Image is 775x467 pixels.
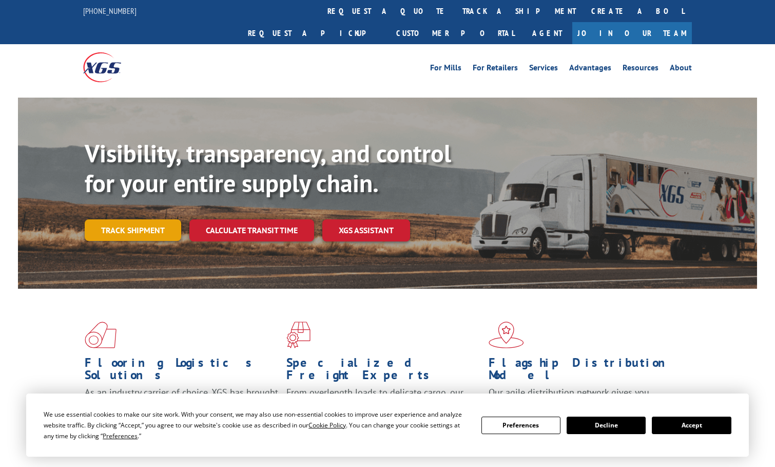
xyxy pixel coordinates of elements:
[85,137,451,199] b: Visibility, transparency, and control for your entire supply chain.
[26,394,749,457] div: Cookie Consent Prompt
[572,22,692,44] a: Join Our Team
[430,64,461,75] a: For Mills
[85,322,117,348] img: xgs-icon-total-supply-chain-intelligence-red
[569,64,611,75] a: Advantages
[623,64,658,75] a: Resources
[103,432,138,440] span: Preferences
[286,357,480,386] h1: Specialized Freight Experts
[489,357,683,386] h1: Flagship Distribution Model
[489,322,524,348] img: xgs-icon-flagship-distribution-model-red
[389,22,522,44] a: Customer Portal
[670,64,692,75] a: About
[286,322,311,348] img: xgs-icon-focused-on-flooring-red
[481,417,560,434] button: Preferences
[489,386,677,410] span: Our agile distribution network gives you nationwide inventory management on demand.
[85,357,279,386] h1: Flooring Logistics Solutions
[522,22,572,44] a: Agent
[189,219,314,241] a: Calculate transit time
[322,219,410,241] a: XGS ASSISTANT
[240,22,389,44] a: Request a pickup
[85,219,181,241] a: Track shipment
[44,409,469,441] div: We use essential cookies to make our site work. With your consent, we may also use non-essential ...
[308,421,346,429] span: Cookie Policy
[652,417,731,434] button: Accept
[85,386,278,423] span: As an industry carrier of choice, XGS has brought innovation and dedication to flooring logistics...
[286,386,480,432] p: From overlength loads to delicate cargo, our experienced staff knows the best way to move your fr...
[567,417,646,434] button: Decline
[529,64,558,75] a: Services
[83,6,137,16] a: [PHONE_NUMBER]
[473,64,518,75] a: For Retailers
